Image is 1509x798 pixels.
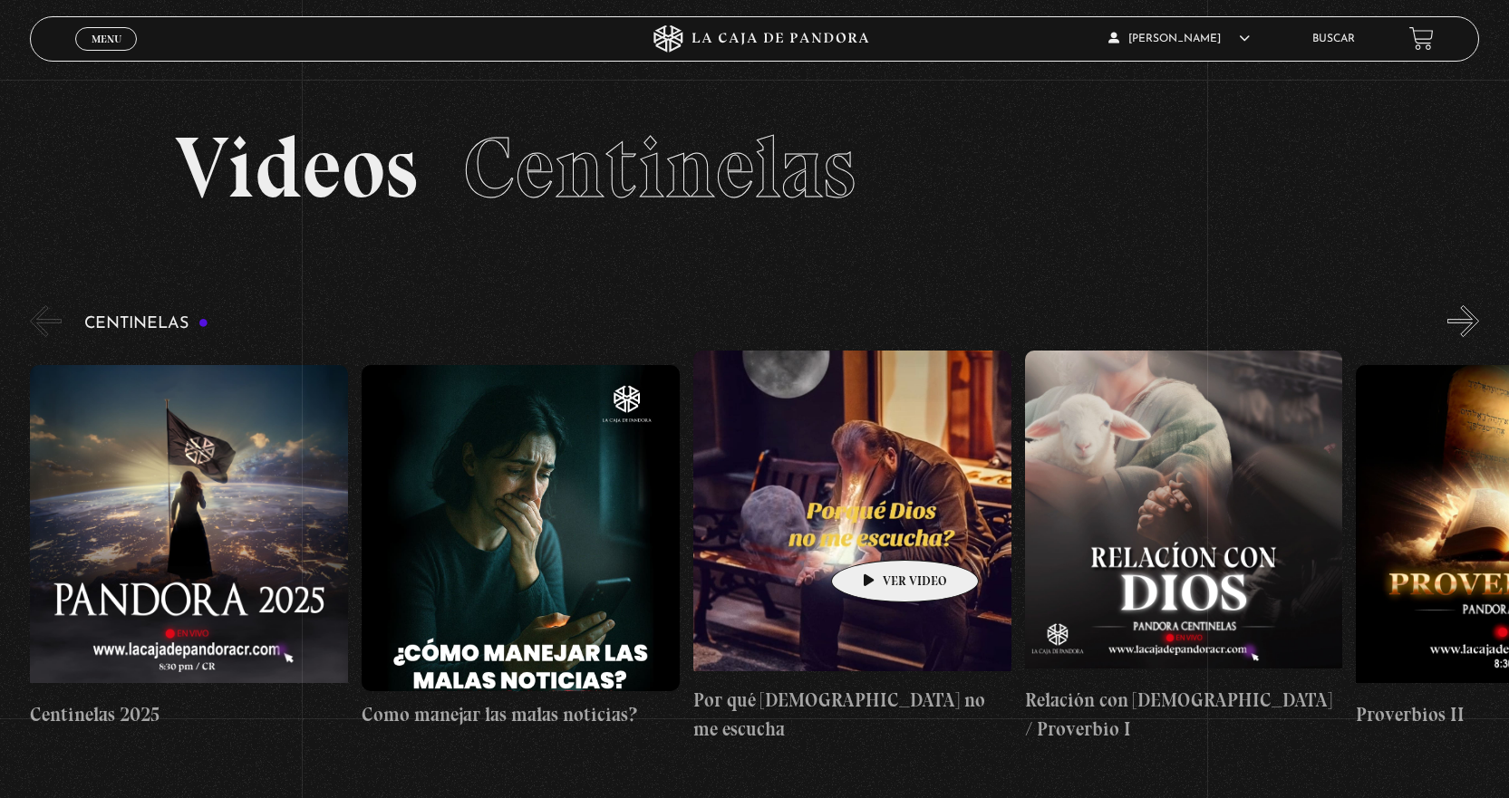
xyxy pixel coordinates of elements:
[84,315,208,332] h3: Centinelas
[1025,351,1343,743] a: Relación con [DEMOGRAPHIC_DATA] / Proverbio I
[693,686,1011,743] h4: Por qué [DEMOGRAPHIC_DATA] no me escucha
[362,351,680,743] a: Como manejar las malas noticias?
[175,125,1334,211] h2: Videos
[362,700,680,729] h4: Como manejar las malas noticias?
[1312,34,1355,44] a: Buscar
[85,48,128,61] span: Cerrar
[30,305,62,337] button: Previous
[463,116,856,219] span: Centinelas
[1409,26,1434,51] a: View your shopping cart
[1025,686,1343,743] h4: Relación con [DEMOGRAPHIC_DATA] / Proverbio I
[1108,34,1250,44] span: [PERSON_NAME]
[92,34,121,44] span: Menu
[30,351,348,743] a: Centinelas 2025
[30,700,348,729] h4: Centinelas 2025
[693,351,1011,743] a: Por qué [DEMOGRAPHIC_DATA] no me escucha
[1447,305,1479,337] button: Next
